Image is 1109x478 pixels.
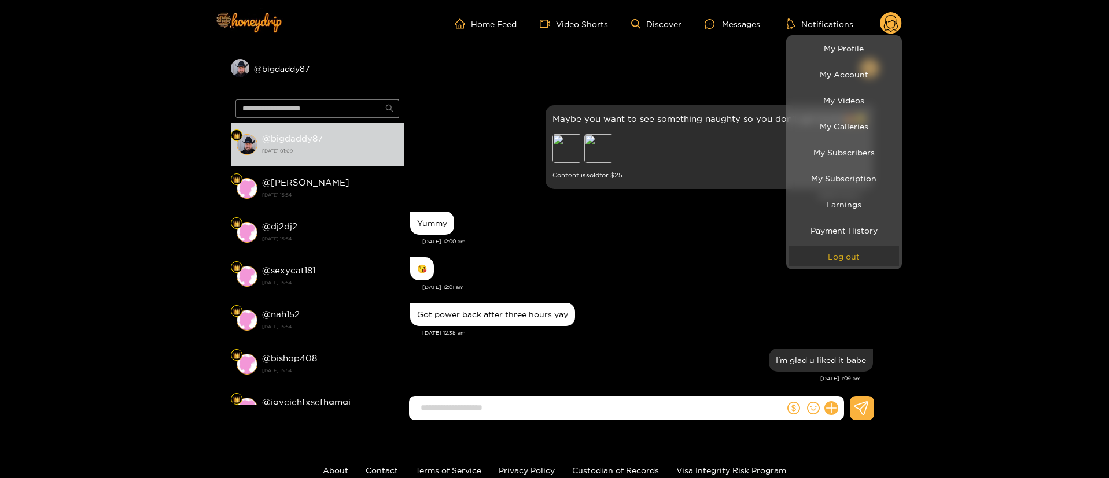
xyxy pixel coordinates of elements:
[789,246,899,266] button: Log out
[789,116,899,136] a: My Galleries
[789,220,899,240] a: Payment History
[789,64,899,84] a: My Account
[789,168,899,188] a: My Subscription
[789,194,899,214] a: Earnings
[789,38,899,58] a: My Profile
[789,142,899,162] a: My Subscribers
[789,90,899,110] a: My Videos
